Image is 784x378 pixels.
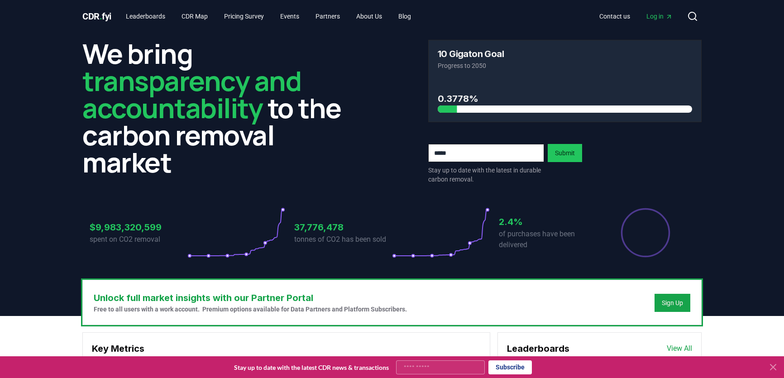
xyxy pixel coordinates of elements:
h2: We bring to the carbon removal market [82,40,356,176]
span: CDR fyi [82,11,111,22]
p: of purchases have been delivered [499,229,597,250]
button: Submit [548,144,582,162]
h3: Unlock full market insights with our Partner Portal [94,291,407,305]
a: Partners [308,8,347,24]
a: Pricing Survey [217,8,271,24]
p: spent on CO2 removal [90,234,187,245]
nav: Main [119,8,418,24]
h3: 2.4% [499,215,597,229]
h3: 10 Gigaton Goal [438,49,504,58]
h3: 0.3778% [438,92,692,105]
a: Sign Up [662,298,683,307]
a: Leaderboards [119,8,172,24]
a: CDR.fyi [82,10,111,23]
span: transparency and accountability [82,62,301,126]
a: About Us [349,8,389,24]
a: Contact us [592,8,637,24]
h3: $9,983,320,599 [90,220,187,234]
span: . [100,11,102,22]
a: Blog [391,8,418,24]
button: Sign Up [655,294,690,312]
div: Percentage of sales delivered [620,207,671,258]
nav: Main [592,8,680,24]
h3: 37,776,478 [294,220,392,234]
a: Events [273,8,306,24]
a: View All [667,343,692,354]
p: Free to all users with a work account. Premium options available for Data Partners and Platform S... [94,305,407,314]
p: Stay up to date with the latest in durable carbon removal. [428,166,544,184]
a: Log in [639,8,680,24]
p: Progress to 2050 [438,61,692,70]
p: tonnes of CO2 has been sold [294,234,392,245]
a: CDR Map [174,8,215,24]
h3: Key Metrics [92,342,481,355]
h3: Leaderboards [507,342,569,355]
span: Log in [646,12,673,21]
